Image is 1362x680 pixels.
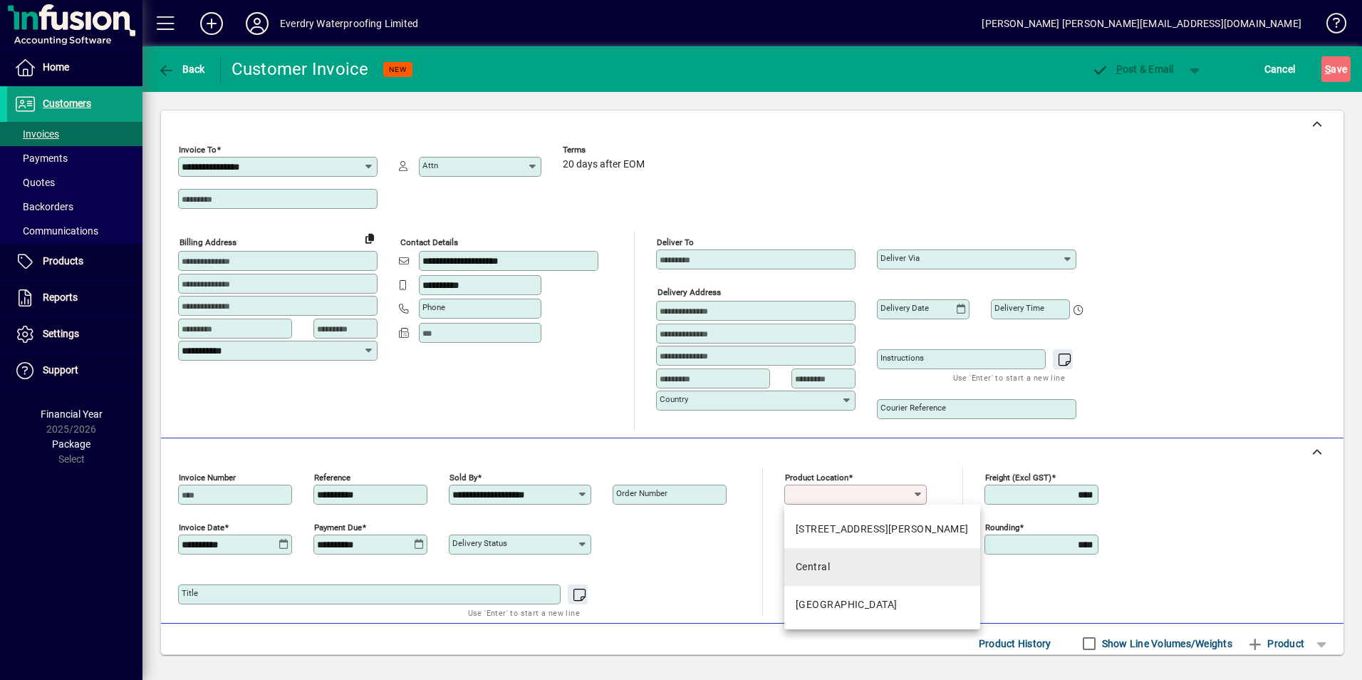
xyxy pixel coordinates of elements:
[182,588,198,598] mat-label: Title
[785,473,848,483] mat-label: Product location
[880,253,920,263] mat-label: Deliver via
[982,12,1301,35] div: [PERSON_NAME] [PERSON_NAME][EMAIL_ADDRESS][DOMAIN_NAME]
[994,303,1044,313] mat-label: Delivery time
[953,369,1065,386] mat-hint: Use 'Enter' to start a new line
[7,280,142,316] a: Reports
[979,632,1051,655] span: Product History
[179,145,217,155] mat-label: Invoice To
[1116,63,1123,75] span: P
[358,227,381,249] button: Copy to Delivery address
[179,473,236,483] mat-label: Invoice number
[1084,56,1181,82] button: Post & Email
[52,438,90,450] span: Package
[232,58,369,81] div: Customer Invoice
[43,364,78,376] span: Support
[1321,56,1351,82] button: Save
[616,488,667,498] mat-label: Order number
[7,244,142,279] a: Products
[189,11,234,36] button: Add
[157,63,205,75] span: Back
[14,128,59,140] span: Invoices
[154,56,209,82] button: Back
[468,604,580,621] mat-hint: Use 'Enter' to start a new line
[142,56,221,82] app-page-header-button: Back
[43,98,91,109] span: Customers
[1239,631,1311,656] button: Product
[985,522,1019,532] mat-label: Rounding
[796,522,969,537] div: [STREET_ADDRESS][PERSON_NAME]
[14,201,73,212] span: Backorders
[796,597,897,612] div: [GEOGRAPHIC_DATA]
[449,473,477,483] mat-label: Sold by
[14,225,98,237] span: Communications
[784,586,980,624] mat-option: Queenstown
[7,170,142,195] a: Quotes
[314,473,350,483] mat-label: Reference
[234,11,280,36] button: Profile
[14,177,55,188] span: Quotes
[7,146,142,170] a: Payments
[563,145,648,155] span: Terms
[973,631,1057,656] button: Product History
[1325,58,1347,81] span: ave
[1261,56,1299,82] button: Cancel
[1091,63,1174,75] span: ost & Email
[43,292,78,303] span: Reports
[784,548,980,586] mat-option: Central
[43,255,83,267] span: Products
[452,538,507,548] mat-label: Delivery status
[7,195,142,219] a: Backorders
[7,122,142,146] a: Invoices
[1325,63,1331,75] span: S
[657,237,694,247] mat-label: Deliver To
[43,328,79,339] span: Settings
[1247,632,1304,655] span: Product
[43,61,69,73] span: Home
[796,560,830,575] div: Central
[7,316,142,352] a: Settings
[7,50,142,86] a: Home
[1316,3,1344,49] a: Knowledge Base
[389,65,407,74] span: NEW
[280,12,418,35] div: Everdry Waterproofing Limited
[7,353,142,388] a: Support
[314,522,362,532] mat-label: Payment due
[1099,637,1232,651] label: Show Line Volumes/Weights
[880,403,946,413] mat-label: Courier Reference
[422,302,445,312] mat-label: Phone
[422,160,438,170] mat-label: Attn
[14,153,68,164] span: Payments
[1264,58,1296,81] span: Cancel
[880,353,924,363] mat-label: Instructions
[179,522,224,532] mat-label: Invoice date
[985,473,1051,483] mat-label: Freight (excl GST)
[880,303,929,313] mat-label: Delivery date
[784,510,980,548] mat-option: 14 Tanya Street
[41,408,103,420] span: Financial Year
[660,394,688,404] mat-label: Country
[563,159,645,170] span: 20 days after EOM
[7,219,142,243] a: Communications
